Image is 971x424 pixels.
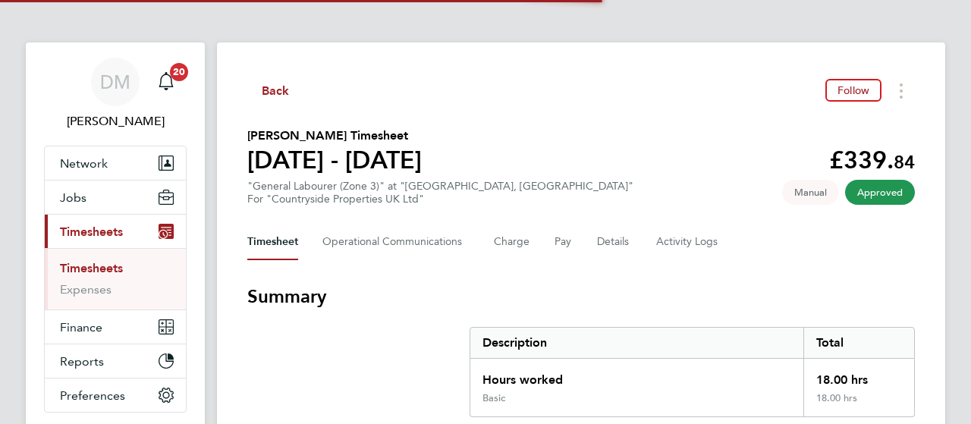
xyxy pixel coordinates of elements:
span: Follow [837,83,869,97]
a: Expenses [60,282,112,297]
div: For "Countryside Properties UK Ltd" [247,193,633,206]
div: Hours worked [470,359,803,392]
div: Basic [482,392,505,404]
h1: [DATE] - [DATE] [247,145,422,175]
span: Finance [60,320,102,334]
span: Danielle Murphy [44,112,187,130]
span: 20 [170,63,188,81]
button: Preferences [45,378,186,412]
div: 18.00 hrs [803,392,914,416]
div: 18.00 hrs [803,359,914,392]
button: Charge [494,224,530,260]
button: Jobs [45,181,186,214]
span: Timesheets [60,225,123,239]
div: Description [470,328,803,358]
span: Reports [60,354,104,369]
a: DM[PERSON_NAME] [44,58,187,130]
div: Summary [470,327,915,417]
button: Network [45,146,186,180]
button: Reports [45,344,186,378]
button: Operational Communications [322,224,470,260]
button: Timesheets [45,215,186,248]
app-decimal: £339. [829,146,915,174]
span: Jobs [60,190,86,205]
span: This timesheet was manually created. [782,180,839,205]
button: Details [597,224,632,260]
div: Timesheets [45,248,186,309]
span: Network [60,156,108,171]
h2: [PERSON_NAME] Timesheet [247,127,422,145]
span: This timesheet has been approved. [845,180,915,205]
span: DM [100,72,130,92]
button: Follow [825,79,881,102]
span: 84 [894,151,915,173]
button: Activity Logs [656,224,720,260]
div: Total [803,328,914,358]
span: Back [262,82,290,100]
button: Finance [45,310,186,344]
div: "General Labourer (Zone 3)" at "[GEOGRAPHIC_DATA], [GEOGRAPHIC_DATA]" [247,180,633,206]
button: Back [247,81,290,100]
a: 20 [151,58,181,106]
h3: Summary [247,284,915,309]
span: Preferences [60,388,125,403]
button: Pay [555,224,573,260]
button: Timesheets Menu [888,79,915,102]
a: Timesheets [60,261,123,275]
button: Timesheet [247,224,298,260]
